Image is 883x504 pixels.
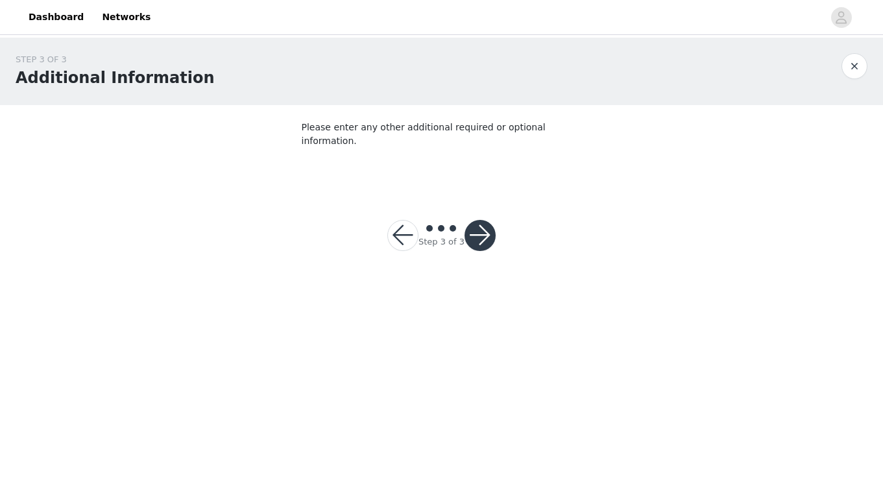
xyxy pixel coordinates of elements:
[835,7,847,28] div: avatar
[94,3,158,32] a: Networks
[16,53,214,66] div: STEP 3 OF 3
[21,3,91,32] a: Dashboard
[302,121,582,148] p: Please enter any other additional required or optional information.
[418,235,465,248] div: Step 3 of 3
[16,66,214,90] h1: Additional Information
